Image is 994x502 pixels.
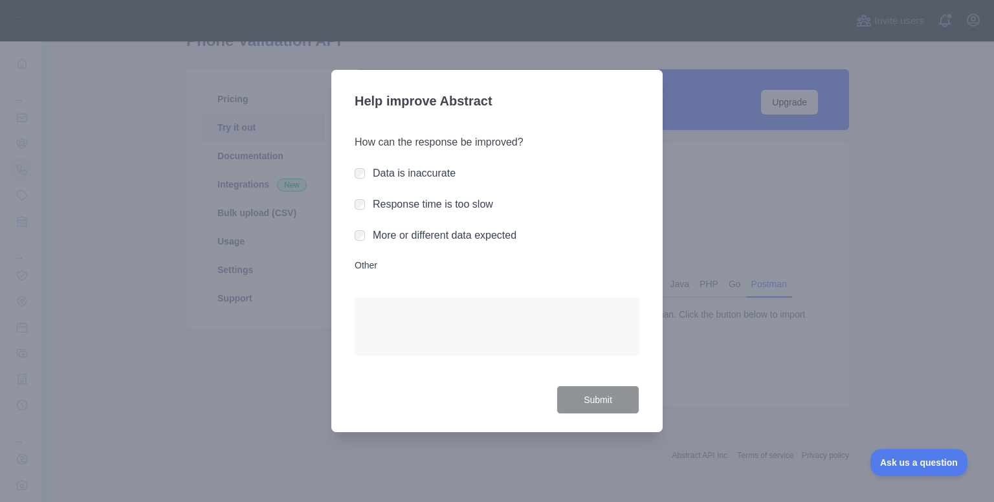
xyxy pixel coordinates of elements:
[373,168,456,179] label: Data is inaccurate
[373,199,493,210] label: Response time is too slow
[355,135,639,150] h3: How can the response be improved?
[373,230,516,241] label: More or different data expected
[870,449,968,476] iframe: Toggle Customer Support
[355,259,639,272] label: Other
[557,386,639,415] button: Submit
[355,85,639,119] h3: Help improve Abstract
